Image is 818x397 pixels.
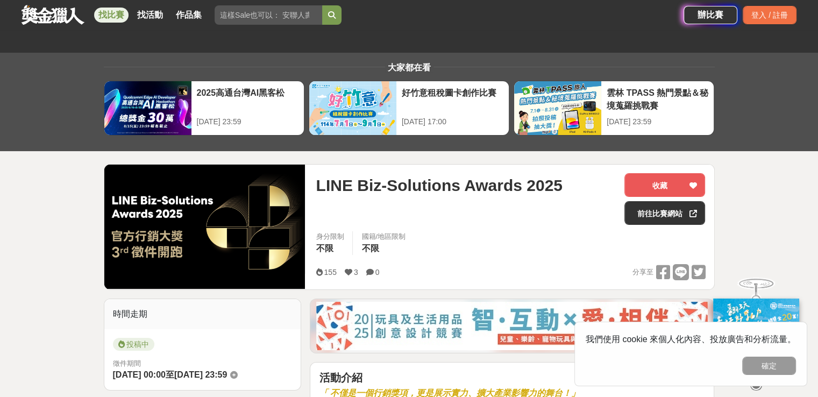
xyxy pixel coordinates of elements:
span: 0 [375,268,380,277]
a: 2025高通台灣AI黑客松[DATE] 23:59 [104,81,304,136]
span: 至 [166,370,174,379]
a: 辦比賽 [684,6,737,24]
button: 確定 [742,357,796,375]
input: 這樣Sale也可以： 安聯人壽創意銷售法募集 [215,5,322,25]
span: [DATE] 23:59 [174,370,227,379]
span: 3 [354,268,358,277]
a: 雲林 TPASS 熱門景點＆秘境蒐羅挑戰賽[DATE] 23:59 [514,81,714,136]
img: c171a689-fb2c-43c6-a33c-e56b1f4b2190.jpg [713,299,799,370]
a: 作品集 [172,8,206,23]
button: 收藏 [624,173,705,197]
div: 好竹意租稅圖卡創作比賽 [402,87,503,111]
img: d4b53da7-80d9-4dd2-ac75-b85943ec9b32.jpg [316,302,708,350]
strong: 活動介紹 [319,372,362,384]
div: 身分限制 [316,231,344,242]
span: 分享至 [632,264,653,280]
span: [DATE] 00:00 [113,370,166,379]
div: 國籍/地區限制 [361,231,406,242]
span: 投稿中 [113,338,154,351]
img: Cover Image [104,165,305,289]
span: 不限 [316,244,333,253]
span: 我們使用 cookie 來個人化內容、投放廣告和分析流量。 [586,335,796,344]
span: 不限 [361,244,379,253]
div: 雲林 TPASS 熱門景點＆秘境蒐羅挑戰賽 [607,87,708,111]
div: [DATE] 17:00 [402,116,503,127]
span: 徵件期間 [113,359,141,367]
a: 找比賽 [94,8,129,23]
div: 2025高通台灣AI黑客松 [197,87,298,111]
a: 找活動 [133,8,167,23]
span: 大家都在看 [385,63,433,72]
span: LINE Biz-Solutions Awards 2025 [316,173,562,197]
span: 155 [324,268,336,277]
div: 登入 / 註冊 [743,6,796,24]
a: 前往比賽網站 [624,201,705,225]
div: [DATE] 23:59 [607,116,708,127]
div: 時間走期 [104,299,301,329]
a: 好竹意租稅圖卡創作比賽[DATE] 17:00 [309,81,509,136]
div: [DATE] 23:59 [197,116,298,127]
